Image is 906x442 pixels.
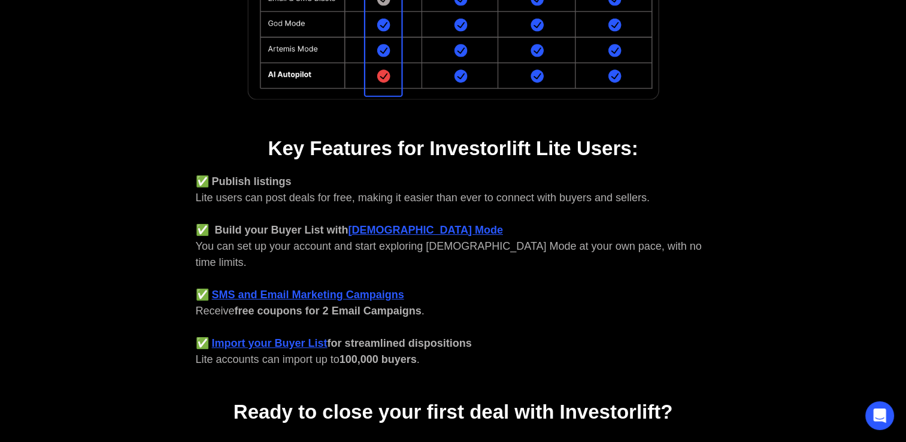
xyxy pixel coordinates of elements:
[234,401,672,423] strong: Ready to close your first deal with Investorlift?
[340,353,417,365] strong: 100,000 buyers
[196,175,292,187] strong: ✅ Publish listings
[196,174,711,368] div: Lite users can post deals for free, making it easier than ever to connect with buyers and sellers...
[196,289,209,301] strong: ✅
[196,337,209,349] strong: ✅
[212,289,404,301] a: SMS and Email Marketing Campaigns
[212,337,328,349] a: Import your Buyer List
[349,224,503,236] a: [DEMOGRAPHIC_DATA] Mode
[196,224,349,236] strong: ✅ Build your Buyer List with
[865,401,894,430] div: Open Intercom Messenger
[328,337,472,349] strong: for streamlined dispositions
[268,137,638,159] strong: Key Features for Investorlift Lite Users:
[235,305,422,317] strong: free coupons for 2 Email Campaigns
